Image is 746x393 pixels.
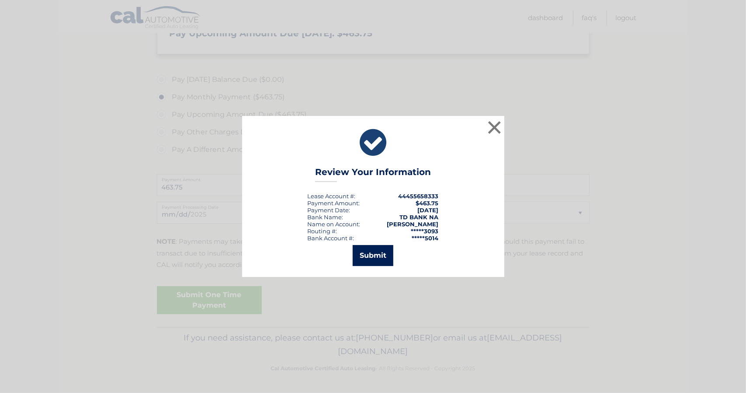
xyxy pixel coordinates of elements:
strong: TD BANK NA [400,214,439,221]
strong: 44455658333 [399,193,439,200]
span: $463.75 [416,200,439,207]
button: × [486,119,503,136]
div: Bank Name: [308,214,344,221]
div: Name on Account: [308,221,361,228]
div: Routing #: [308,228,337,235]
div: Bank Account #: [308,235,354,242]
span: [DATE] [418,207,439,214]
strong: [PERSON_NAME] [387,221,439,228]
h3: Review Your Information [315,167,431,182]
div: Payment Amount: [308,200,360,207]
div: Lease Account #: [308,193,356,200]
span: Payment Date [308,207,349,214]
div: : [308,207,350,214]
button: Submit [353,245,393,266]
